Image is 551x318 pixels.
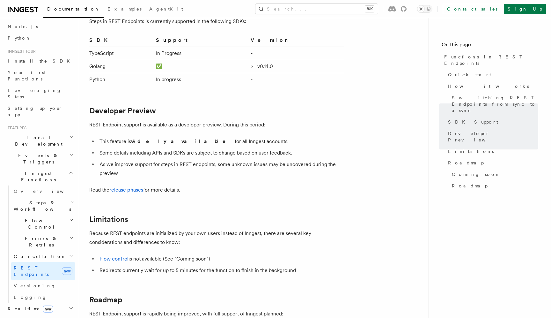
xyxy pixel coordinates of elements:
a: Limitations [445,146,538,157]
span: SDK Support [448,119,498,125]
a: Switching REST Endpoints from sync to async [449,92,538,116]
a: Roadmap [449,180,538,192]
span: Overview [14,189,79,194]
h4: On this page [442,41,538,51]
a: Quick start [445,69,538,80]
p: Read the for more details. [89,185,344,194]
div: Inngest Functions [5,185,75,303]
span: Flow Control [11,217,69,230]
a: Developer Preview [89,106,156,115]
span: new [43,306,53,313]
span: Features [5,125,26,131]
span: Errors & Retries [11,235,69,248]
a: Roadmap [89,295,122,304]
a: Roadmap [445,157,538,169]
th: Support [153,36,248,47]
a: Node.js [5,21,75,32]
li: Some details including APIs and SDKs are subject to change based on user feedback. [98,148,344,157]
th: Version [248,36,344,47]
span: Roadmap [448,160,484,166]
span: Leveraging Steps [8,88,62,99]
td: >= v0.14.0 [248,60,344,73]
a: Install the SDK [5,55,75,67]
span: Local Development [5,134,70,147]
a: Contact sales [443,4,501,14]
span: Switching REST Endpoints from sync to async [452,95,538,114]
li: As we improve support for steps in REST endpoints, some unknown issues may be uncovered during th... [98,160,344,178]
a: Documentation [43,2,104,18]
span: AgentKit [149,6,183,11]
a: Coming soon [449,169,538,180]
button: Toggle dark mode [417,5,432,13]
td: In Progress [153,47,248,60]
a: Versioning [11,280,75,291]
span: Versioning [14,283,56,288]
p: REST Endpoint support is available as a developer preview. During this period: [89,120,344,129]
a: SDK Support [445,116,538,128]
span: Functions in REST Endpoints [444,54,538,66]
span: REST Endpoints [14,265,49,277]
span: Documentation [47,6,100,11]
span: Cancellation [11,253,66,260]
td: In progress [153,73,248,86]
th: SDK [89,36,153,47]
strong: widely available [131,138,235,144]
p: Steps in REST Endpoints is currently supported in the following SDKs: [89,17,344,26]
span: new [62,267,72,275]
span: Steps & Workflows [11,200,71,212]
a: Logging [11,291,75,303]
a: REST Endpointsnew [11,262,75,280]
button: Cancellation [11,251,75,262]
button: Steps & Workflows [11,197,75,215]
li: is not available (See "Coming soon") [98,254,344,263]
span: Inngest Functions [5,170,69,183]
td: - [248,47,344,60]
span: Install the SDK [8,58,74,64]
span: Inngest tour [5,49,36,54]
span: Examples [107,6,142,11]
a: Leveraging Steps [5,85,75,102]
span: Logging [14,295,47,300]
p: Because REST endpoints are initialized by your own users instead of Inngest, there are several ke... [89,229,344,247]
button: Flow Control [11,215,75,233]
a: Setting up your app [5,102,75,120]
button: Realtimenew [5,303,75,314]
td: - [248,73,344,86]
span: Realtime [5,306,53,312]
button: Events & Triggers [5,150,75,168]
li: This feature is for all Inngest accounts. [98,137,344,146]
td: Golang [89,60,153,73]
span: How it works [448,83,529,89]
span: Node.js [8,24,38,29]
span: Coming soon [452,171,500,178]
a: Developer Preview [445,128,538,146]
button: Local Development [5,132,75,150]
a: Limitations [89,215,128,224]
span: Roadmap [452,183,488,189]
a: Functions in REST Endpoints [442,51,538,69]
a: Your first Functions [5,67,75,85]
span: Python [8,35,31,41]
a: Python [5,32,75,44]
td: Python [89,73,153,86]
a: Examples [104,2,145,17]
span: Developer Preview [448,130,538,143]
span: Limitations [448,148,494,155]
td: ✅ [153,60,248,73]
button: Inngest Functions [5,168,75,185]
kbd: ⌘K [365,6,374,12]
td: TypeScript [89,47,153,60]
a: Sign Up [504,4,546,14]
button: Errors & Retries [11,233,75,251]
span: Events & Triggers [5,152,70,165]
a: release phases [109,187,143,193]
a: Flow control [99,256,129,262]
a: AgentKit [145,2,187,17]
span: Quick start [448,72,491,78]
span: Setting up your app [8,106,62,117]
button: Search...⌘K [255,4,378,14]
span: Your first Functions [8,70,46,81]
a: How it works [445,80,538,92]
li: Redirects currently wait for up to 5 minutes for the function to finish in the background [98,266,344,275]
a: Overview [11,185,75,197]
